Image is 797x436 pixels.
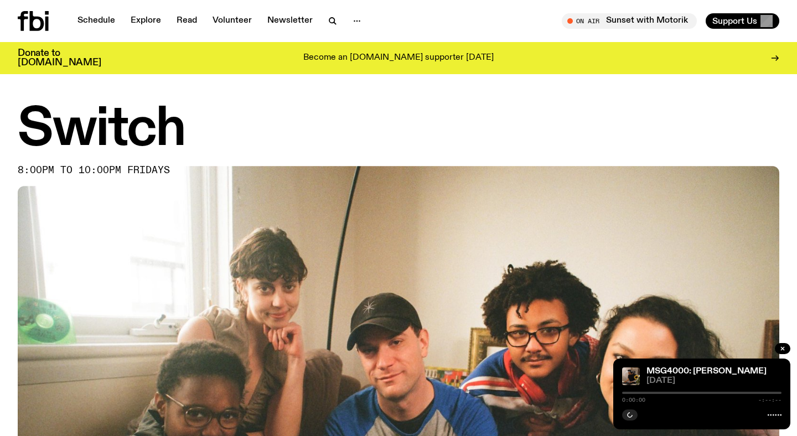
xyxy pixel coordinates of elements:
a: Read [170,13,204,29]
p: Become an [DOMAIN_NAME] supporter [DATE] [303,53,494,63]
h1: Switch [18,105,779,155]
a: Schedule [71,13,122,29]
a: Newsletter [261,13,319,29]
a: Explore [124,13,168,29]
a: Volunteer [206,13,258,29]
a: MSG4000: [PERSON_NAME] [646,367,767,376]
span: -:--:-- [758,397,782,403]
button: Support Us [706,13,779,29]
span: 8:00pm to 10:00pm fridays [18,166,170,175]
span: Support Us [712,16,757,26]
h3: Donate to [DOMAIN_NAME] [18,49,101,68]
span: 0:00:00 [622,397,645,403]
span: [DATE] [646,377,782,385]
button: On AirSunset with Motorik [562,13,697,29]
